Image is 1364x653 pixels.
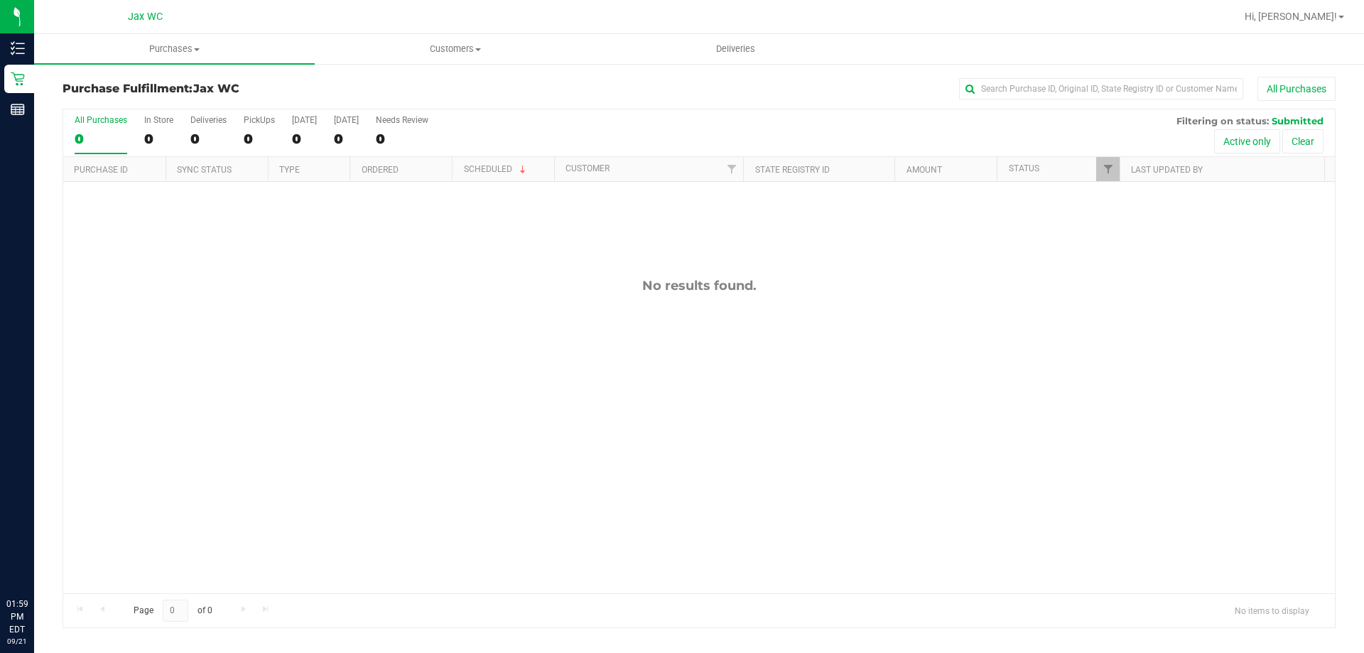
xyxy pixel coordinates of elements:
p: 01:59 PM EDT [6,598,28,636]
a: Ordered [362,165,399,175]
inline-svg: Inventory [11,41,25,55]
div: In Store [144,115,173,125]
span: Page of 0 [121,600,224,622]
a: Purchase ID [74,165,128,175]
div: [DATE] [292,115,317,125]
div: Deliveries [190,115,227,125]
div: Needs Review [376,115,428,125]
span: Submitted [1272,115,1324,126]
span: Jax WC [193,82,239,95]
div: All Purchases [75,115,127,125]
inline-svg: Reports [11,102,25,117]
a: Filter [1096,157,1120,181]
button: Clear [1282,129,1324,153]
a: State Registry ID [755,165,830,175]
div: 0 [292,131,317,147]
h3: Purchase Fulfillment: [63,82,487,95]
a: Filter [720,157,743,181]
a: Customer [565,163,610,173]
span: No items to display [1223,600,1321,621]
a: Sync Status [177,165,232,175]
div: [DATE] [334,115,359,125]
div: No results found. [63,278,1335,293]
input: Search Purchase ID, Original ID, State Registry ID or Customer Name... [959,78,1243,99]
span: Purchases [34,43,315,55]
inline-svg: Retail [11,72,25,86]
button: All Purchases [1257,77,1336,101]
a: Status [1009,163,1039,173]
div: 0 [190,131,227,147]
iframe: Resource center [14,539,57,582]
a: Type [279,165,300,175]
span: Jax WC [128,11,163,23]
button: Active only [1214,129,1280,153]
span: Deliveries [697,43,774,55]
a: Last Updated By [1131,165,1203,175]
a: Deliveries [595,34,876,64]
div: 0 [144,131,173,147]
div: 0 [244,131,275,147]
span: Hi, [PERSON_NAME]! [1245,11,1337,22]
div: 0 [75,131,127,147]
div: 0 [376,131,428,147]
div: 0 [334,131,359,147]
span: Customers [315,43,595,55]
span: Filtering on status: [1176,115,1269,126]
p: 09/21 [6,636,28,647]
a: Amount [906,165,942,175]
a: Scheduled [464,164,529,174]
a: Customers [315,34,595,64]
div: PickUps [244,115,275,125]
a: Purchases [34,34,315,64]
